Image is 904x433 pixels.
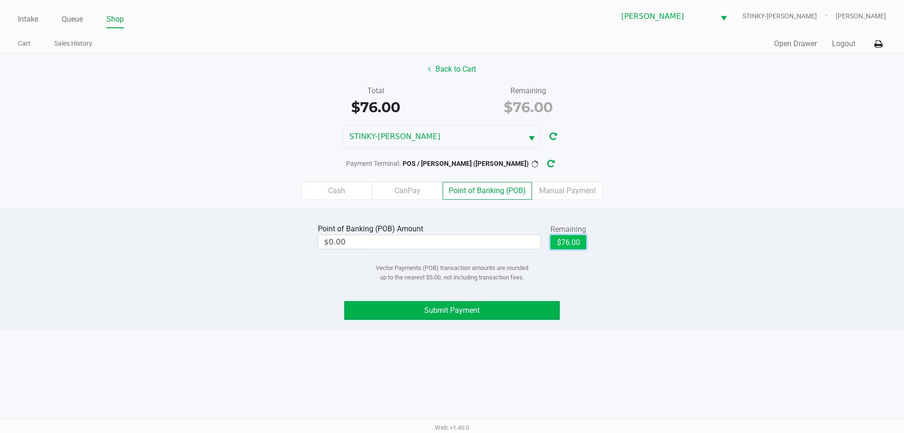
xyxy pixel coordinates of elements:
[435,424,469,431] span: Web: v1.40.0
[349,131,517,142] span: STINKY-[PERSON_NAME]
[715,5,733,27] button: Select
[54,38,92,49] a: Sales History
[301,182,372,200] label: Cash
[459,97,598,118] div: $76.00
[621,11,709,22] span: [PERSON_NAME]
[443,182,532,200] label: Point of Banking (POB)
[306,97,445,118] div: $76.00
[344,301,560,320] button: Submit Payment
[306,85,445,97] div: Total
[18,38,31,49] a: Cart
[774,38,817,49] button: Open Drawer
[550,235,586,249] button: $76.00
[18,13,38,26] a: Intake
[424,306,480,315] span: Submit Payment
[532,182,603,200] label: Manual Payment
[346,160,400,167] span: Payment Terminal:
[62,13,83,26] a: Queue
[550,224,586,235] div: Remaining
[403,160,529,167] span: POS / [PERSON_NAME] ([PERSON_NAME])
[372,182,443,200] label: CanPay
[743,11,836,21] span: STINKY-[PERSON_NAME]
[832,38,856,49] button: Logout
[318,223,427,235] div: Point of Banking (POB) Amount
[367,256,537,289] div: Vector Payments (POB) transaction amounts are rounded up to the nearest $5.00, not including tran...
[459,85,598,97] div: Remaining
[523,125,541,147] button: Select
[106,13,124,26] a: Shop
[836,11,886,21] span: [PERSON_NAME]
[422,60,482,78] button: Back to Cart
